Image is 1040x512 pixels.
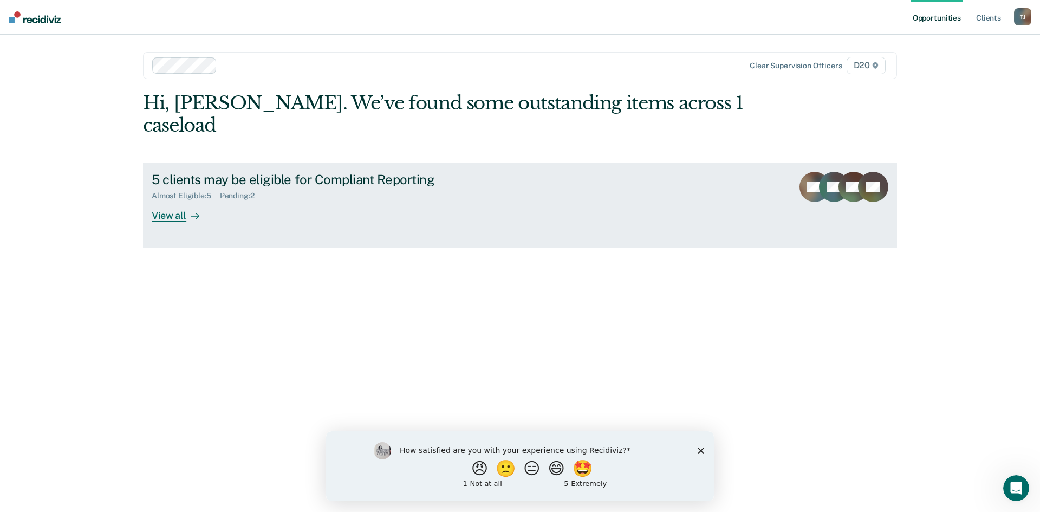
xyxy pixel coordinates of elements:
[1003,475,1029,501] iframe: Intercom live chat
[9,11,61,23] img: Recidiviz
[152,191,220,200] div: Almost Eligible : 5
[1014,8,1031,25] div: T J
[152,200,212,222] div: View all
[1014,8,1031,25] button: TJ
[847,57,886,74] span: D20
[143,92,746,137] div: Hi, [PERSON_NAME]. We’ve found some outstanding items across 1 caseload
[152,172,532,187] div: 5 clients may be eligible for Compliant Reporting
[220,191,263,200] div: Pending : 2
[750,61,842,70] div: Clear supervision officers
[143,163,897,248] a: 5 clients may be eligible for Compliant ReportingAlmost Eligible:5Pending:2View all
[326,431,714,501] iframe: Survey by Kim from Recidiviz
